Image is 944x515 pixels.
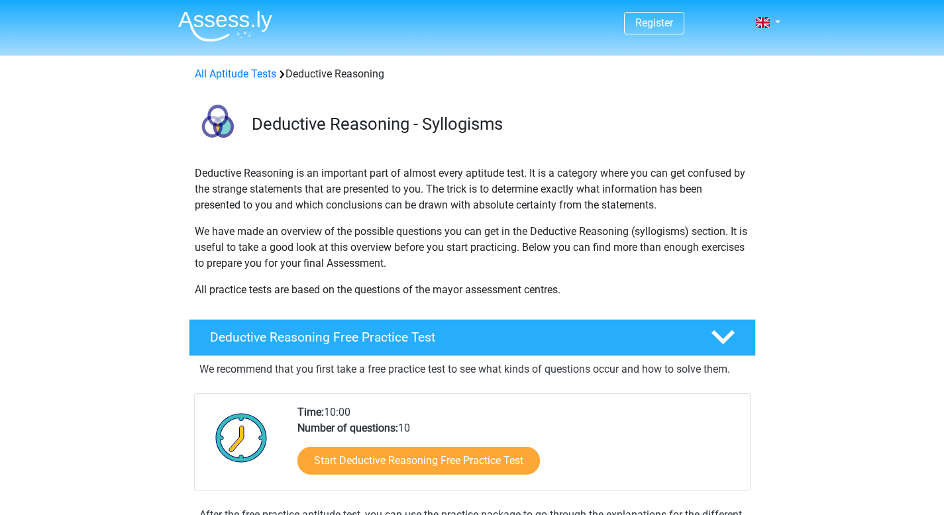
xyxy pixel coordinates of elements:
a: All Aptitude Tests [195,68,276,80]
p: All practice tests are based on the questions of the mayor assessment centres. [195,282,750,298]
b: Number of questions: [297,422,398,434]
div: 10:00 10 [288,404,749,491]
a: Start Deductive Reasoning Free Practice Test [297,447,540,475]
h4: Deductive Reasoning Free Practice Test [210,330,690,345]
b: Time: [297,406,324,418]
div: Deductive Reasoning [189,66,755,82]
img: Clock [208,404,275,471]
h3: Deductive Reasoning - Syllogisms [252,114,745,134]
p: Deductive Reasoning is an important part of almost every aptitude test. It is a category where yo... [195,165,750,213]
img: Assessly [178,11,272,42]
a: Register [635,17,673,29]
p: We recommend that you first take a free practice test to see what kinds of questions occur and ho... [199,361,745,377]
a: Deductive Reasoning Free Practice Test [184,319,761,356]
p: We have made an overview of the possible questions you can get in the Deductive Reasoning (syllog... [195,224,750,271]
img: deductive reasoning [189,98,246,154]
